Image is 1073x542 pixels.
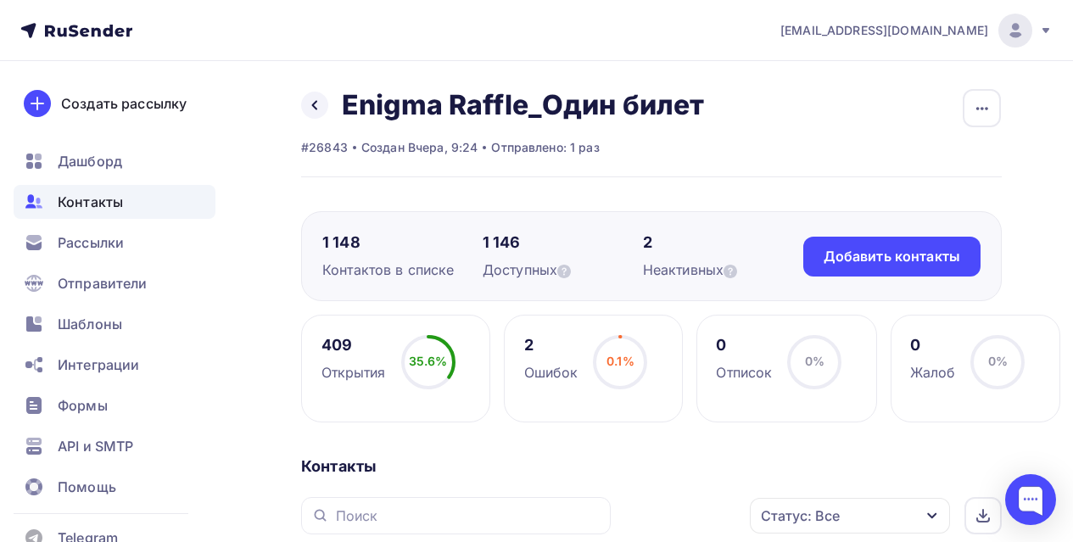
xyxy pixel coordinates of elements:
[910,335,955,355] div: 0
[483,232,643,253] div: 1 146
[58,192,123,212] span: Контакты
[58,477,116,497] span: Помощь
[14,266,215,300] a: Отправители
[58,273,148,293] span: Отправители
[409,354,448,368] span: 35.6%
[716,362,772,383] div: Отписок
[483,260,643,280] div: Доступных
[910,362,955,383] div: Жалоб
[58,314,122,334] span: Шаблоны
[342,88,704,122] h2: Enigma Raffle_Один билет
[58,151,122,171] span: Дашборд
[301,139,348,156] div: #26843
[524,362,578,383] div: Ошибок
[716,335,772,355] div: 0
[361,139,478,156] div: Создан Вчера, 9:24
[643,260,803,280] div: Неактивных
[749,497,951,534] button: Статус: Все
[761,506,840,526] div: Статус: Все
[14,144,215,178] a: Дашборд
[805,354,824,368] span: 0%
[58,395,108,416] span: Формы
[824,247,960,266] div: Добавить контакты
[491,139,599,156] div: Отправлено: 1 раз
[524,335,578,355] div: 2
[321,335,386,355] div: 409
[780,22,988,39] span: [EMAIL_ADDRESS][DOMAIN_NAME]
[322,232,483,253] div: 1 148
[14,226,215,260] a: Рассылки
[58,436,133,456] span: API и SMTP
[14,185,215,219] a: Контакты
[61,93,187,114] div: Создать рассылку
[322,260,483,280] div: Контактов в списке
[606,354,634,368] span: 0.1%
[780,14,1053,47] a: [EMAIL_ADDRESS][DOMAIN_NAME]
[988,354,1008,368] span: 0%
[58,232,124,253] span: Рассылки
[301,456,1002,477] div: Контакты
[321,362,386,383] div: Открытия
[643,232,803,253] div: 2
[14,307,215,341] a: Шаблоны
[14,388,215,422] a: Формы
[58,355,139,375] span: Интеграции
[336,506,601,525] input: Поиск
